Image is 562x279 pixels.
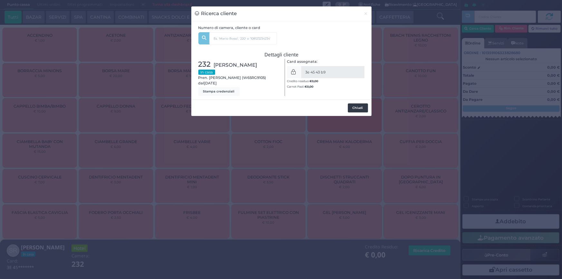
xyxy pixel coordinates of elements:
h3: Dettagli cliente [198,52,365,57]
label: Numero di camera, cliente o card [198,25,261,31]
span: 0,00 [312,79,318,83]
label: Card assegnata: [287,59,318,64]
button: Chiudi [360,6,372,21]
span: × [364,10,368,17]
span: [DATE] [204,81,217,86]
div: Pren. [PERSON_NAME] (W65RG9105) dal [195,59,281,96]
b: € [310,79,318,83]
span: 232 [198,59,211,70]
span: 0,00 [307,84,313,89]
button: Chiudi [348,103,368,112]
b: € [305,85,313,88]
button: Stampa credenziali [198,87,240,96]
small: Credito residuo: [287,79,318,83]
h3: Ricerca cliente [195,10,237,17]
small: Carnet Pasti: [287,85,313,88]
span: [PERSON_NAME] [214,61,257,69]
small: In casa [198,70,215,75]
input: Es. 'Mario Rossi', '220' o '108123234234' [209,32,277,44]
